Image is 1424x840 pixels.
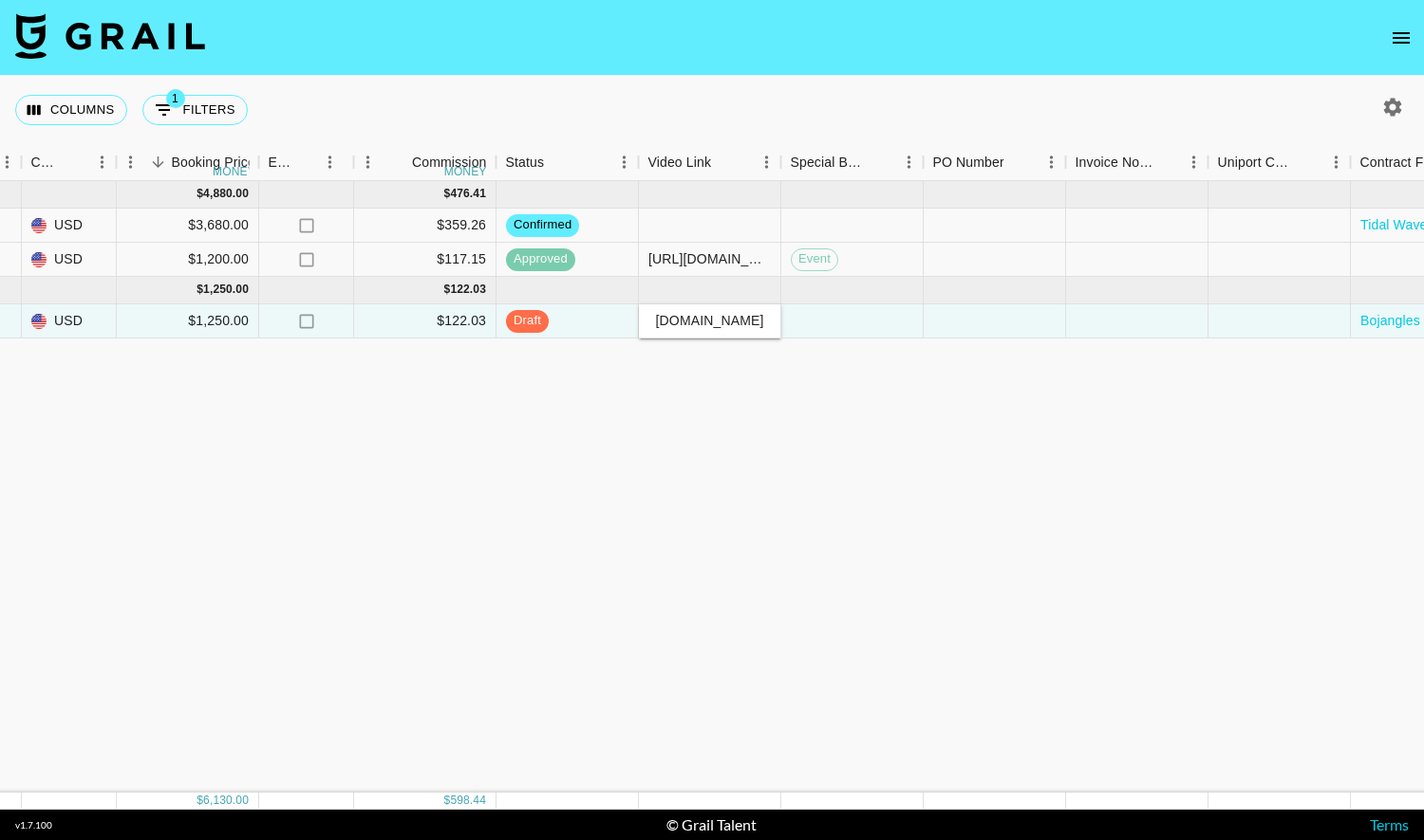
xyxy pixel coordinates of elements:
[142,95,248,125] button: Show filters
[711,149,738,175] button: Sort
[544,149,571,175] button: Sort
[31,144,62,181] div: Currency
[933,144,1004,181] div: PO Number
[444,166,487,177] div: money
[450,186,486,202] div: 476.41
[197,186,203,202] div: $
[444,186,451,202] div: $
[1180,148,1209,176] button: Menu
[385,149,412,175] button: Sort
[1153,149,1180,175] button: Sort
[1076,144,1153,181] div: Invoice Notes
[895,148,924,176] button: Menu
[22,243,117,277] div: USD
[88,148,117,176] button: Menu
[450,793,486,809] div: 598.44
[1066,144,1209,181] div: Invoice Notes
[117,243,259,277] div: $1,200.00
[791,144,869,181] div: Special Booking Type
[1004,149,1031,175] button: Sort
[412,144,487,181] div: Commission
[203,186,249,202] div: 4,880.00
[117,148,145,176] button: Menu
[869,149,895,175] button: Sort
[354,209,497,243] div: $359.26
[648,249,771,268] div: https://www.tiktok.com/@juanmarcelandrhylan/video/7543717511653641503?is_from_webapp=1&sender_dev...
[166,89,185,108] span: 1
[506,250,575,268] span: approved
[497,144,639,181] div: Status
[15,13,205,59] img: Grail Talent
[506,144,545,181] div: Status
[924,144,1066,181] div: PO Number
[781,144,924,181] div: Special Booking Type
[792,250,837,268] span: Event
[1370,815,1409,833] a: Terms
[1296,149,1322,175] button: Sort
[444,282,451,298] div: $
[316,148,345,176] button: Menu
[354,243,497,277] div: $117.15
[1218,144,1296,181] div: Uniport Contact Email
[648,144,712,181] div: Video Link
[1209,144,1351,181] div: Uniport Contact Email
[444,793,451,809] div: $
[203,793,249,809] div: 6,130.00
[610,148,639,176] button: Menu
[172,144,255,181] div: Booking Price
[450,282,486,298] div: 122.03
[1382,19,1420,57] button: open drawer
[295,149,322,175] button: Sort
[15,95,127,125] button: Select columns
[639,144,781,181] div: Video Link
[197,793,203,809] div: $
[197,282,203,298] div: $
[1322,148,1351,176] button: Menu
[666,815,757,834] div: © Grail Talent
[259,144,354,181] div: Expenses: Remove Commission?
[145,149,172,175] button: Sort
[506,216,579,234] span: confirmed
[753,148,781,176] button: Menu
[354,304,497,338] div: $122.03
[22,304,117,338] div: USD
[22,144,117,181] div: Currency
[117,304,259,338] div: $1,250.00
[1038,148,1066,176] button: Menu
[62,149,88,175] button: Sort
[117,209,259,243] div: $3,680.00
[354,148,383,176] button: Menu
[269,144,295,181] div: Expenses: Remove Commission?
[213,166,255,177] div: money
[506,312,549,330] span: draft
[22,209,117,243] div: USD
[203,282,249,298] div: 1,250.00
[15,819,52,831] div: v 1.7.100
